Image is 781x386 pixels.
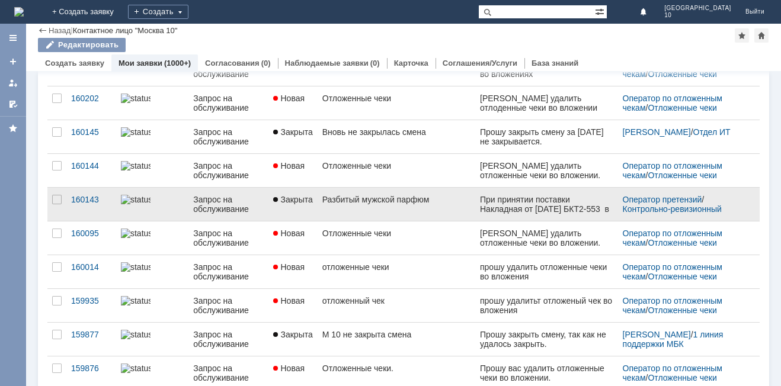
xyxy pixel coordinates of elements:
a: [PERSON_NAME] [623,330,691,339]
div: Запрос на обслуживание [193,296,264,315]
a: statusbar-0 (1).png [116,86,188,120]
div: 160095 [71,229,111,238]
a: statusbar-100 (1).png [116,323,188,356]
a: Оператор по отложенным чекам [623,296,725,315]
a: Создать заявку [45,59,104,67]
a: Соглашения/Услуги [443,59,517,67]
div: 160014 [71,262,111,272]
div: Запрос на обслуживание [193,364,264,382]
a: Новая [268,221,317,255]
a: Запрос на обслуживание [188,188,268,221]
a: отложенный чек [318,289,476,322]
span: Закрыта [273,127,312,137]
a: Мои согласования [4,95,23,114]
div: / [623,330,745,349]
a: Оператор по отложенным чекам [623,94,725,112]
div: Отложенные чеки [322,161,471,171]
img: statusbar-0 (1).png [121,94,151,103]
img: statusbar-100 (1).png [121,195,151,204]
a: База знаний [532,59,578,67]
a: Отложенные чеки [318,86,476,120]
a: отложенные чеки [318,255,476,288]
a: Отложенные чеки [648,373,716,382]
a: Мои заявки [4,73,23,92]
div: 159876 [71,364,111,373]
img: statusbar-0 (1).png [121,229,151,238]
span: Новая [273,364,305,373]
a: 160143 [66,188,116,221]
a: Разбитый мужской парфюм [318,188,476,221]
a: Оператор по отложенным чекам [623,229,725,247]
div: Запрос на обслуживание [193,161,264,180]
div: | [71,25,72,34]
a: Новая [268,86,317,120]
img: logo [14,7,24,17]
img: statusbar-0 (1).png [121,161,151,171]
a: 1 линия поддержки МБК [623,330,726,349]
div: М 10 не закрыта смена [322,330,471,339]
span: Новая [273,262,305,272]
a: Закрыта [268,323,317,356]
a: Отложенные чеки [648,69,716,79]
span: Новая [273,161,305,171]
a: Перейти на домашнюю страницу [14,7,24,17]
a: 160202 [66,86,116,120]
a: 160095 [66,221,116,255]
img: statusbar-100 (1).png [121,127,151,137]
a: Запрос на обслуживание [188,120,268,153]
div: Сделать домашней страницей [754,28,769,43]
div: Запрос на обслуживание [193,127,264,146]
div: Отложенные чеки. [322,364,471,373]
span: Новая [273,229,305,238]
div: / [623,161,745,180]
div: (1000+) [164,59,191,67]
div: Запрос на обслуживание [193,94,264,112]
a: statusbar-0 (1).png [116,221,188,255]
a: Оператор претензий [623,195,702,204]
a: statusbar-0 (1).png [116,255,188,288]
a: Мои заявки [119,59,162,67]
div: Запрос на обслуживание [193,262,264,281]
div: 160144 [71,161,111,171]
a: Новая [268,154,317,187]
div: 159877 [71,330,111,339]
a: Закрыта [268,120,317,153]
div: 159935 [71,296,111,305]
span: Закрыта [273,330,312,339]
div: / [623,262,745,281]
span: Новая [273,94,305,103]
a: Вновь не закрылась смена [318,120,476,153]
a: Назад [49,26,71,35]
a: statusbar-0 (1).png [116,289,188,322]
div: Отложенные чеки [322,94,471,103]
a: [PERSON_NAME] [623,127,691,137]
a: Отложенные чеки [318,154,476,187]
a: Закрыта [268,188,317,221]
a: 159935 [66,289,116,322]
a: М 10 не закрыта смена [318,323,476,356]
a: Оператор по отложенным чекам [623,364,725,382]
div: (0) [370,59,380,67]
a: Отложенные чеки [648,272,716,281]
a: 160014 [66,255,116,288]
span: Новая [273,296,305,305]
div: / [623,94,745,112]
div: / [623,296,745,315]
a: Создать заявку [4,52,23,71]
a: Оператор по отложенным чекам [623,161,725,180]
div: Разбитый мужской парфюм [322,195,471,204]
span: 10 [664,12,731,19]
a: Отложенные чеки [318,221,476,255]
a: Отложенные чеки [648,103,716,112]
div: Запрос на обслуживание [193,229,264,247]
a: 159877 [66,323,116,356]
a: Отложенные чеки [648,305,716,315]
div: Запрос на обслуживание [193,195,264,214]
a: Наблюдаемые заявки [285,59,369,67]
a: Согласования [205,59,260,67]
span: Расширенный поиск [595,5,607,17]
div: 160202 [71,94,111,103]
img: statusbar-0 (1).png [121,262,151,272]
div: Запрос на обслуживание [193,330,264,349]
a: Отложенные чеки [648,171,716,180]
